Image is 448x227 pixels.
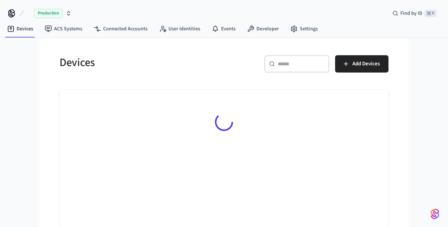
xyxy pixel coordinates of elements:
[88,22,153,35] a: Connected Accounts
[285,22,324,35] a: Settings
[352,59,380,69] span: Add Devices
[335,55,388,73] button: Add Devices
[60,55,220,70] h5: Devices
[387,7,442,20] div: Find by ID⌘ K
[206,22,241,35] a: Events
[39,22,88,35] a: ACS Systems
[431,208,439,220] img: SeamLogoGradient.69752ec5.svg
[241,22,285,35] a: Developer
[1,22,39,35] a: Devices
[400,10,422,17] span: Find by ID
[425,10,436,17] span: ⌘ K
[34,9,63,18] span: Production
[153,22,206,35] a: User Identities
